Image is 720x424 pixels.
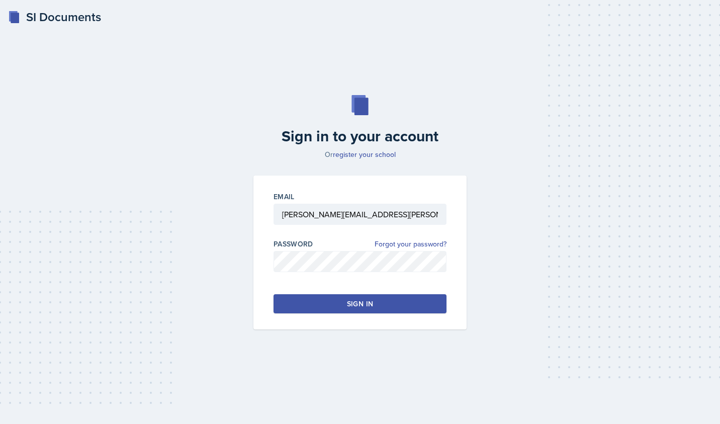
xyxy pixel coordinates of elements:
label: Email [274,192,295,202]
a: Forgot your password? [375,239,446,249]
h2: Sign in to your account [247,127,473,145]
label: Password [274,239,313,249]
button: Sign in [274,294,446,313]
p: Or [247,149,473,159]
a: register your school [333,149,396,159]
a: SI Documents [8,8,101,26]
input: Email [274,204,446,225]
div: Sign in [347,299,373,309]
